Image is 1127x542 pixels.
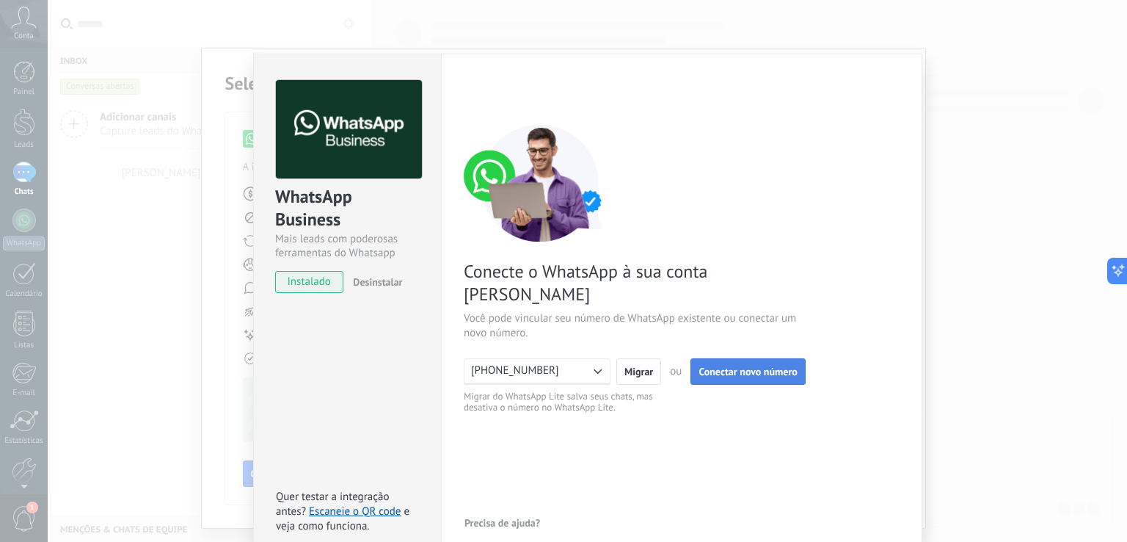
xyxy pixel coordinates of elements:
[670,364,682,379] span: ou
[309,505,401,518] a: Escaneie o QR code
[275,185,420,232] div: WhatsApp Business
[464,124,618,242] img: connect number
[353,275,402,289] span: Desinstalar
[699,366,797,377] span: Conectar novo número
[276,490,389,518] span: Quer testar a integração antes?
[464,311,813,341] span: Você pode vincular seu número de WhatsApp existente ou conectar um novo número.
[275,232,420,260] div: Mais leads com poderosas ferramentas do Whatsapp
[276,505,409,533] span: e veja como funciona.
[471,364,559,378] span: [PHONE_NUMBER]
[464,512,541,534] button: Precisa de ajuda?
[464,358,610,385] button: [PHONE_NUMBER]
[347,271,402,293] button: Desinstalar
[464,260,813,306] span: Conecte o WhatsApp à sua conta [PERSON_NAME]
[616,358,661,385] button: Migrar
[464,391,667,413] span: Migrar do WhatsApp Lite salva seus chats, mas desativa o número no WhatsApp Lite.
[690,358,805,385] button: Conectar novo número
[276,271,343,293] span: instalado
[464,518,540,528] span: Precisa de ajuda?
[276,80,422,179] img: logo_main.png
[624,366,653,377] span: Migrar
